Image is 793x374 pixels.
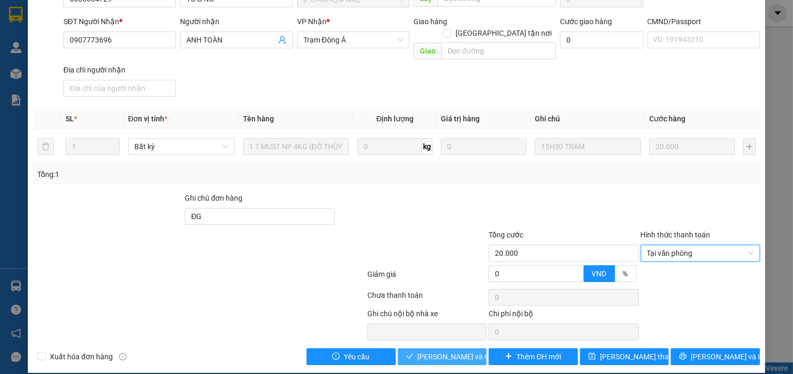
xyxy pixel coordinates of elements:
span: Đơn vị tính [128,115,167,123]
button: exclamation-circleYêu cầu [306,348,396,365]
div: Ghi chú nội bộ nhà xe [367,308,487,324]
label: Cước giao hàng [560,17,612,26]
div: SĐT Người Nhận [64,16,176,27]
div: ANH TOÀN [9,34,80,47]
span: Bất kỳ [134,139,228,154]
span: VP Nhận [297,17,326,26]
span: Yêu cầu [344,351,369,362]
input: Ghi chú đơn hàng [185,208,334,225]
span: Xuất hóa đơn hàng [46,351,117,362]
button: save[PERSON_NAME] thay đổi [580,348,669,365]
span: printer [679,352,686,361]
span: Trạm Đông Á [303,32,404,48]
button: plus [743,138,756,155]
input: Cước giao hàng [560,32,643,48]
input: 0 [441,138,526,155]
span: [PERSON_NAME] thay đổi [600,351,684,362]
span: Nhận: [88,9,113,20]
span: Tổng cước [489,231,523,239]
span: info-circle [119,353,126,360]
span: Tại văn phòng [647,245,754,261]
div: CMND/Passport [648,16,760,27]
span: Gửi: [9,10,25,21]
div: Chưa thanh toán [366,289,488,308]
div: [PERSON_NAME] [88,9,172,33]
button: check[PERSON_NAME] và Giao hàng [398,348,487,365]
input: Ghi Chú [535,138,641,155]
button: delete [37,138,54,155]
span: % [623,269,628,278]
span: [PERSON_NAME] và In [691,351,764,362]
input: Địa chỉ của người nhận [64,80,176,97]
span: Giá trị hàng [441,115,480,123]
span: Tên hàng [243,115,274,123]
div: Trạm Đông Á [9,9,80,34]
span: Cước hàng [649,115,685,123]
input: Dọc đường [441,43,555,59]
label: Hình thức thanh toán [641,231,711,239]
th: Ghi chú [531,109,646,129]
div: Chi phí nội bộ [489,308,638,324]
span: check [406,352,414,361]
span: [GEOGRAPHIC_DATA] tận nơi [451,27,556,39]
span: kg [422,138,432,155]
button: printer[PERSON_NAME] và In [671,348,760,365]
span: [PERSON_NAME] và Giao hàng [418,351,519,362]
div: Tổng: 1 [37,169,306,180]
input: 0 [649,138,735,155]
span: Giao [414,43,441,59]
span: plus [505,352,512,361]
input: VD: Bàn, Ghế [243,138,350,155]
span: Giao hàng [414,17,447,26]
div: TƯỜNG [88,33,172,45]
span: Đã [PERSON_NAME] : [8,68,82,90]
div: Địa chỉ người nhận [64,64,176,76]
div: Giảm giá [366,268,488,287]
span: exclamation-circle [332,352,340,361]
button: plusThêm ĐH mới [489,348,578,365]
span: Định lượng [376,115,414,123]
div: Người nhận [180,16,293,27]
span: save [588,352,596,361]
span: Thêm ĐH mới [516,351,561,362]
span: VND [592,269,607,278]
label: Ghi chú đơn hàng [185,194,242,202]
span: SL [66,115,74,123]
div: 70.000 [8,68,82,103]
span: user-add [278,36,287,44]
